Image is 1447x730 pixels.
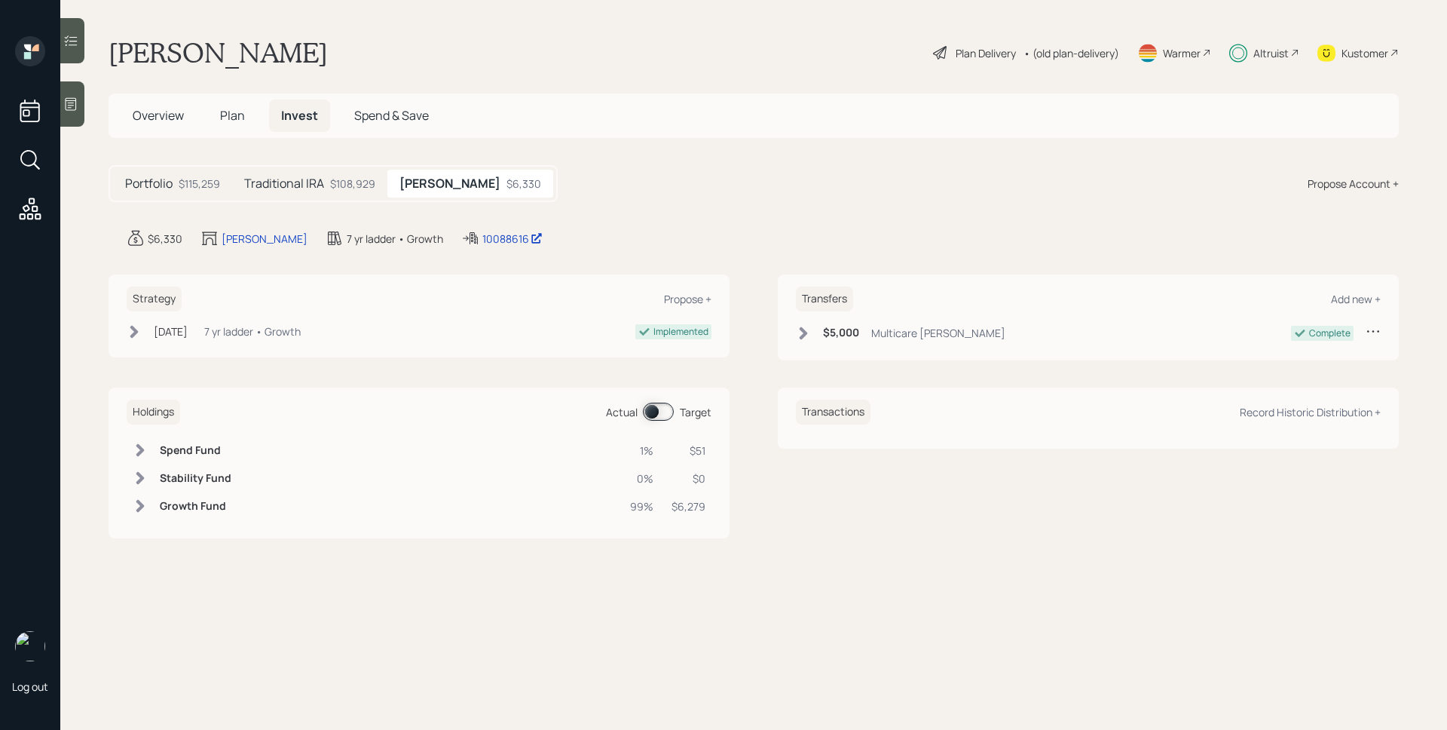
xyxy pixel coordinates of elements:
h6: Transactions [796,400,870,425]
h6: Stability Fund [160,472,231,485]
div: 10088616 [482,231,543,247]
div: 99% [630,498,653,514]
div: Actual [606,404,638,420]
h6: Spend Fund [160,444,231,457]
div: 1% [630,443,653,459]
div: Propose + [664,292,711,306]
div: Implemented [653,325,708,339]
h5: Portfolio [125,176,173,191]
div: • (old plan-delivery) [1023,45,1119,61]
div: Complete [1309,327,1351,340]
div: $6,330 [148,231,182,247]
h1: [PERSON_NAME] [109,36,328,69]
h6: Holdings [127,400,180,425]
div: Add new + [1331,292,1381,306]
span: Overview [133,107,184,124]
div: Propose Account + [1308,176,1399,192]
div: Log out [12,679,48,694]
div: $6,330 [506,176,541,192]
div: $6,279 [671,498,705,514]
img: james-distasi-headshot.png [15,631,45,661]
div: Altruist [1253,45,1289,61]
div: [DATE] [154,324,188,339]
h6: Growth Fund [160,500,231,513]
div: Multicare [PERSON_NAME] [871,325,1005,341]
h6: $5,000 [823,327,859,339]
div: Warmer [1163,45,1201,61]
div: Plan Delivery [956,45,1016,61]
div: Kustomer [1341,45,1388,61]
div: Target [680,404,711,420]
div: 7 yr ladder • Growth [204,324,301,339]
div: 7 yr ladder • Growth [347,231,443,247]
div: 0% [630,471,653,486]
div: $115,259 [179,176,220,192]
span: Spend & Save [354,107,429,124]
span: Invest [281,107,318,124]
div: $51 [671,443,705,459]
div: Record Historic Distribution + [1240,405,1381,419]
span: Plan [220,107,245,124]
h5: Traditional IRA [244,176,324,191]
h6: Strategy [127,287,182,311]
div: $108,929 [330,176,375,192]
h5: [PERSON_NAME] [399,176,500,191]
div: [PERSON_NAME] [222,231,307,247]
h6: Transfers [796,287,853,311]
div: $0 [671,471,705,486]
